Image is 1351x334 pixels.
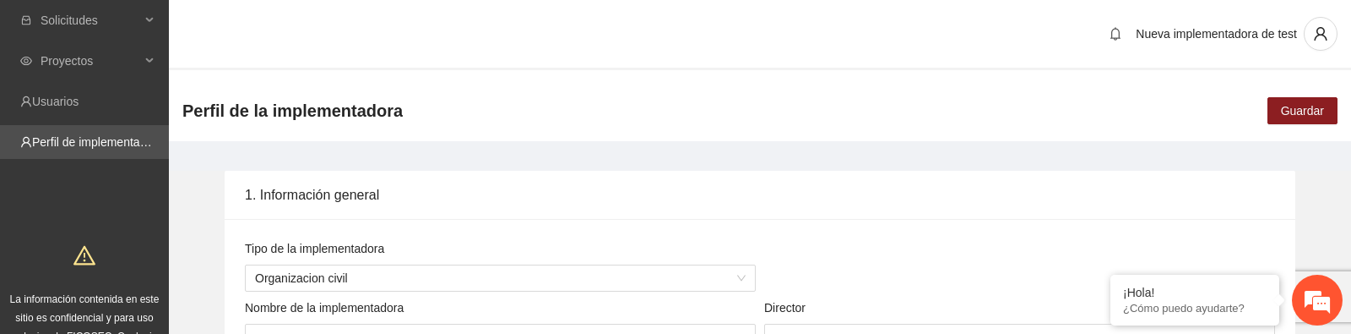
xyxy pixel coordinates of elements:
span: Nueva implementadora de test [1136,27,1297,41]
span: Guardar [1281,101,1324,120]
span: Proyectos [41,44,140,78]
a: Perfil de implementadora [32,135,164,149]
button: bell [1102,20,1129,47]
div: Chatee con nosotros ahora [88,86,284,108]
span: bell [1103,27,1128,41]
span: user [1305,26,1337,41]
label: Tipo de la implementadora [245,239,384,258]
span: Estamos en línea. [98,107,233,277]
div: 1. Información general [245,171,1275,219]
a: Usuarios [32,95,79,108]
span: warning [73,244,95,266]
span: Solicitudes [41,3,140,37]
div: ¡Hola! [1123,286,1267,299]
button: user [1304,17,1337,51]
span: Organizacion civil [255,266,746,291]
textarea: Escriba su mensaje y pulse “Intro” [8,223,322,282]
button: Guardar [1267,97,1337,124]
span: inbox [20,14,32,26]
div: Minimizar ventana de chat en vivo [277,8,317,49]
span: eye [20,55,32,67]
label: Nombre de la implementadora [245,298,404,317]
span: Perfil de la implementadora [182,97,403,124]
p: ¿Cómo puedo ayudarte? [1123,302,1267,315]
label: Director [764,298,806,317]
